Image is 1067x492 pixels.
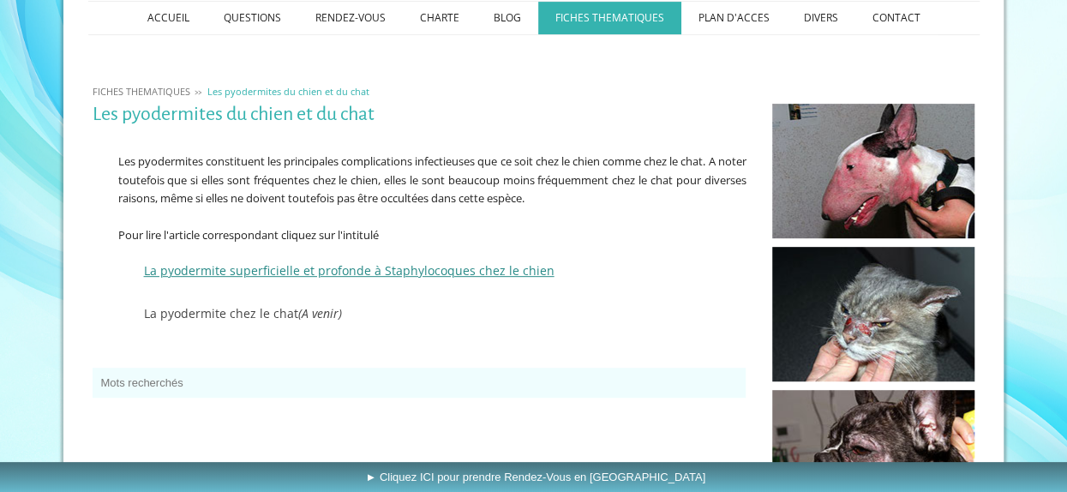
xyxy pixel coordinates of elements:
span: La pyodermite chez le chat [144,305,342,321]
span: FICHES THEMATIQUES [93,85,190,98]
span: Les pyodermites constituent les principales complications infectieuses que ce soit chez le chien ... [118,153,746,206]
a: CONTACT [855,2,938,34]
span: ► Cliquez ICI pour prendre Rendez-Vous en [GEOGRAPHIC_DATA] [365,471,705,483]
h1: Les pyodermites du chien et du chat [93,104,746,125]
a: BLOG [477,2,538,34]
a: RENDEZ-VOUS [298,2,403,34]
em: (A venir) [298,305,342,321]
a: FICHES THEMATIQUES [538,2,681,34]
a: QUESTIONS [207,2,298,34]
span: Pour lire l'article correspondant cliquez sur l'intitulé [118,227,379,243]
a: La pyodermite superficielle et profonde à Staphylocoques chez le chien [144,262,554,279]
a: DIVERS [787,2,855,34]
a: Les pyodermites du chien et du chat [203,85,374,98]
button: Mots recherchés [93,368,746,398]
a: ACCUEIL [130,2,207,34]
a: FICHES THEMATIQUES [88,85,195,98]
span: Les pyodermites du chien et du chat [207,85,369,98]
a: PLAN D'ACCES [681,2,787,34]
a: CHARTE [403,2,477,34]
